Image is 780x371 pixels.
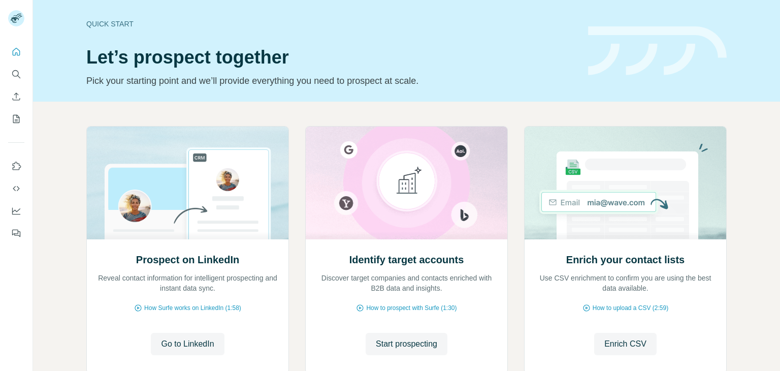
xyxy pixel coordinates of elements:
[366,333,447,355] button: Start prospecting
[161,338,214,350] span: Go to LinkedIn
[316,273,497,293] p: Discover target companies and contacts enriched with B2B data and insights.
[524,127,727,239] img: Enrich your contact lists
[8,157,24,175] button: Use Surfe on LinkedIn
[366,303,457,313] span: How to prospect with Surfe (1:30)
[86,19,576,29] div: Quick start
[8,179,24,198] button: Use Surfe API
[594,333,657,355] button: Enrich CSV
[97,273,278,293] p: Reveal contact information for intelligent prospecting and instant data sync.
[8,87,24,106] button: Enrich CSV
[144,303,241,313] span: How Surfe works on LinkedIn (1:58)
[86,74,576,88] p: Pick your starting point and we’ll provide everything you need to prospect at scale.
[604,338,646,350] span: Enrich CSV
[305,127,508,239] img: Identify target accounts
[593,303,668,313] span: How to upload a CSV (2:59)
[8,43,24,61] button: Quick start
[136,253,239,267] h2: Prospect on LinkedIn
[349,253,464,267] h2: Identify target accounts
[566,253,685,267] h2: Enrich your contact lists
[151,333,224,355] button: Go to LinkedIn
[8,110,24,128] button: My lists
[86,127,289,239] img: Prospect on LinkedIn
[376,338,437,350] span: Start prospecting
[588,26,727,76] img: banner
[8,202,24,220] button: Dashboard
[86,47,576,68] h1: Let’s prospect together
[8,224,24,242] button: Feedback
[8,65,24,83] button: Search
[535,273,716,293] p: Use CSV enrichment to confirm you are using the best data available.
